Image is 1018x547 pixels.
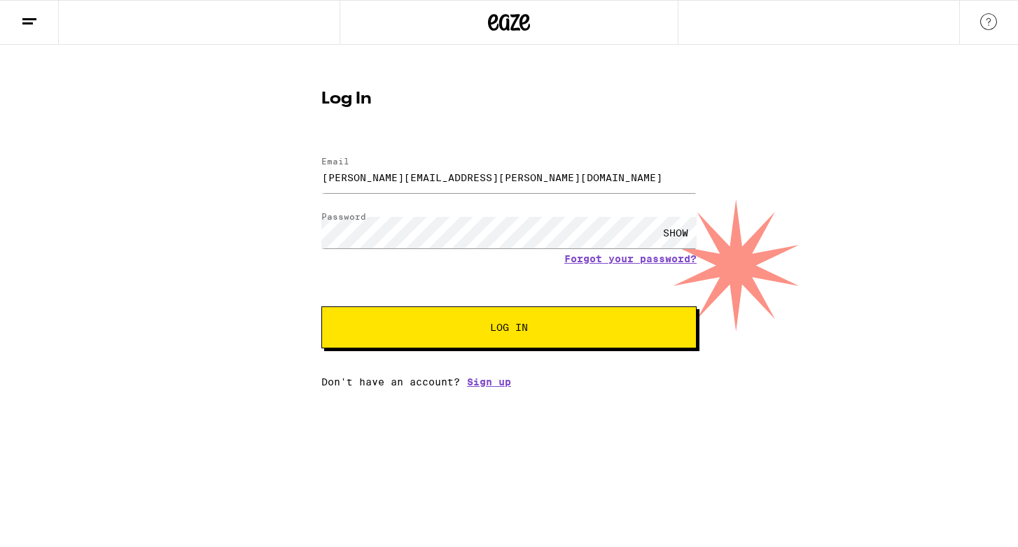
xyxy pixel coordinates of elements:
label: Email [321,157,349,166]
button: Log In [321,306,697,348]
span: Hi. Need any help? [8,10,101,21]
div: SHOW [655,217,697,248]
input: Email [321,162,697,193]
a: Forgot your password? [564,253,697,264]
label: Password [321,212,366,221]
span: Log In [490,322,528,332]
div: Don't have an account? [321,376,697,388]
h1: Log In [321,91,697,108]
a: Sign up [467,376,511,388]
